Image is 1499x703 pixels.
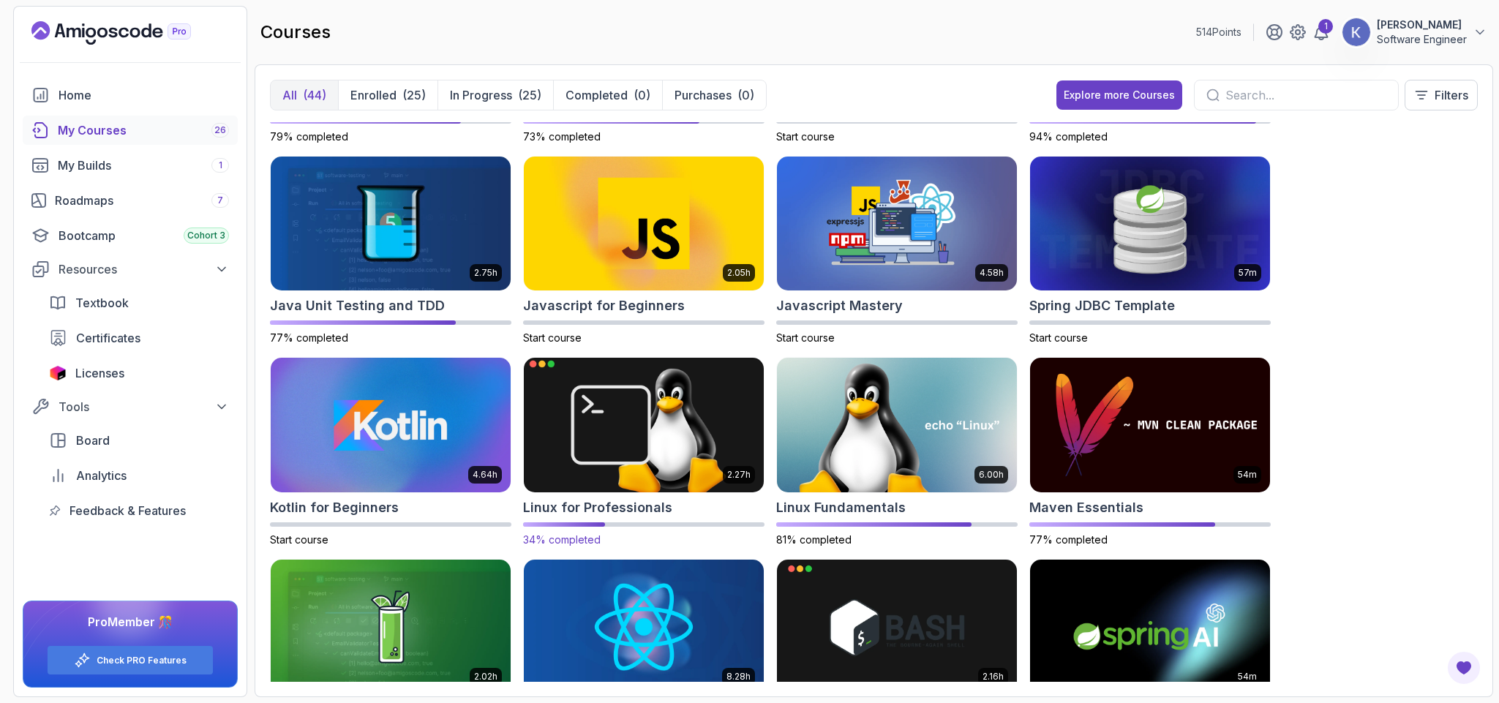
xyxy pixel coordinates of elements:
[1029,130,1108,143] span: 94% completed
[1030,560,1270,694] img: Spring AI card
[282,86,297,104] p: All
[450,86,512,104] p: In Progress
[1029,533,1108,546] span: 77% completed
[518,86,541,104] div: (25)
[979,469,1004,481] p: 6.00h
[1029,331,1088,344] span: Start course
[271,157,511,291] img: Java Unit Testing and TDD card
[58,121,229,139] div: My Courses
[524,157,764,291] img: Javascript for Beginners card
[1064,88,1175,102] div: Explore more Courses
[1342,18,1487,47] button: user profile image[PERSON_NAME]Software Engineer
[776,130,835,143] span: Start course
[271,80,338,110] button: All(44)
[23,256,238,282] button: Resources
[214,124,226,136] span: 26
[727,469,751,481] p: 2.27h
[518,355,770,496] img: Linux for Professionals card
[776,296,903,316] h2: Javascript Mastery
[23,80,238,110] a: home
[437,80,553,110] button: In Progress(25)
[40,323,238,353] a: certificates
[59,398,229,416] div: Tools
[55,192,229,209] div: Roadmaps
[777,358,1017,492] img: Linux Fundamentals card
[727,267,751,279] p: 2.05h
[1029,296,1175,316] h2: Spring JDBC Template
[1225,86,1386,104] input: Search...
[473,469,497,481] p: 4.64h
[523,533,601,546] span: 34% completed
[270,533,328,546] span: Start course
[523,296,685,316] h2: Javascript for Beginners
[1377,32,1467,47] p: Software Engineer
[303,86,326,104] div: (44)
[776,533,852,546] span: 81% completed
[58,157,229,174] div: My Builds
[553,80,662,110] button: Completed(0)
[776,331,835,344] span: Start course
[59,86,229,104] div: Home
[40,358,238,388] a: licenses
[1056,80,1182,110] button: Explore more Courses
[217,195,223,206] span: 7
[23,221,238,250] a: bootcamp
[662,80,766,110] button: Purchases(0)
[777,560,1017,694] img: Shell Scripting card
[1029,497,1143,518] h2: Maven Essentials
[271,358,511,492] img: Kotlin for Beginners card
[474,267,497,279] p: 2.75h
[1446,650,1481,685] button: Open Feedback Button
[97,655,187,666] a: Check PRO Features
[1029,357,1271,547] a: Maven Essentials card54mMaven Essentials77% completed
[737,86,754,104] div: (0)
[40,426,238,455] a: board
[23,151,238,180] a: builds
[270,296,445,316] h2: Java Unit Testing and TDD
[1239,267,1257,279] p: 57m
[47,645,214,675] button: Check PRO Features
[76,432,110,449] span: Board
[776,357,1018,547] a: Linux Fundamentals card6.00hLinux Fundamentals81% completed
[23,186,238,215] a: roadmaps
[524,560,764,694] img: React JS Developer Guide card
[1030,157,1270,291] img: Spring JDBC Template card
[219,159,222,171] span: 1
[523,331,582,344] span: Start course
[1238,469,1257,481] p: 54m
[59,227,229,244] div: Bootcamp
[49,366,67,380] img: jetbrains icon
[523,130,601,143] span: 73% completed
[1342,18,1370,46] img: user profile image
[76,329,140,347] span: Certificates
[726,671,751,683] p: 8.28h
[474,671,497,683] p: 2.02h
[1405,80,1478,110] button: Filters
[1312,23,1330,41] a: 1
[675,86,732,104] p: Purchases
[271,560,511,694] img: Mockito & Java Unit Testing card
[75,364,124,382] span: Licenses
[59,260,229,278] div: Resources
[1196,25,1241,40] p: 514 Points
[523,497,672,518] h2: Linux for Professionals
[338,80,437,110] button: Enrolled(25)
[270,156,511,346] a: Java Unit Testing and TDD card2.75hJava Unit Testing and TDD77% completed
[69,502,186,519] span: Feedback & Features
[983,671,1004,683] p: 2.16h
[76,467,127,484] span: Analytics
[1238,671,1257,683] p: 54m
[270,497,399,518] h2: Kotlin for Beginners
[402,86,426,104] div: (25)
[776,497,906,518] h2: Linux Fundamentals
[260,20,331,44] h2: courses
[1318,19,1333,34] div: 1
[40,496,238,525] a: feedback
[270,331,348,344] span: 77% completed
[777,157,1017,291] img: Javascript Mastery card
[1030,358,1270,492] img: Maven Essentials card
[634,86,650,104] div: (0)
[1377,18,1467,32] p: [PERSON_NAME]
[40,288,238,317] a: textbook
